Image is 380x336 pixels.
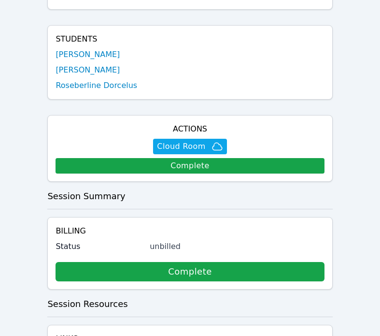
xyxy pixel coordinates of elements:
[56,241,144,252] label: Status
[56,33,324,45] h4: Students
[56,262,324,281] a: Complete
[56,80,137,91] a: Roseberline Dorcelus
[150,241,324,252] div: unbilled
[56,49,120,60] a: [PERSON_NAME]
[56,158,324,174] a: Complete
[153,139,226,154] button: Cloud Room
[47,190,332,203] h3: Session Summary
[56,64,120,76] a: [PERSON_NAME]
[157,141,205,152] span: Cloud Room
[56,123,324,135] h4: Actions
[47,297,332,311] h3: Session Resources
[56,225,324,237] h4: Billing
